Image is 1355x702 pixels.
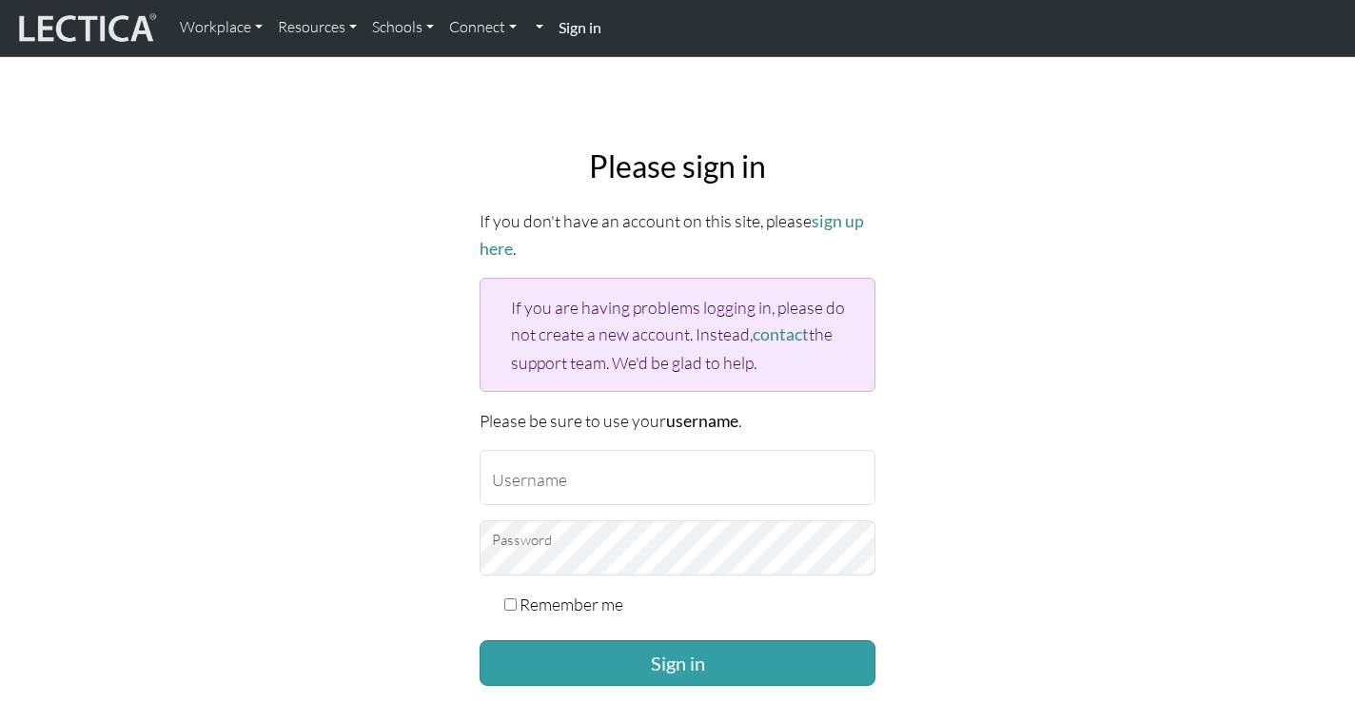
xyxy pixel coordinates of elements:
[480,207,875,263] p: If you don't have an account on this site, please .
[442,8,524,48] a: Connect
[480,278,875,391] div: If you are having problems logging in, please do not create a new account. Instead, the support t...
[270,8,364,48] a: Resources
[753,324,809,344] a: contact
[14,10,157,47] img: lecticalive
[480,450,875,505] input: Username
[364,8,442,48] a: Schools
[480,407,875,435] p: Please be sure to use your .
[480,148,875,185] h2: Please sign in
[172,8,270,48] a: Workplace
[480,640,875,686] button: Sign in
[520,591,623,617] label: Remember me
[559,18,601,36] strong: Sign in
[666,411,738,431] strong: username
[551,8,609,49] a: Sign in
